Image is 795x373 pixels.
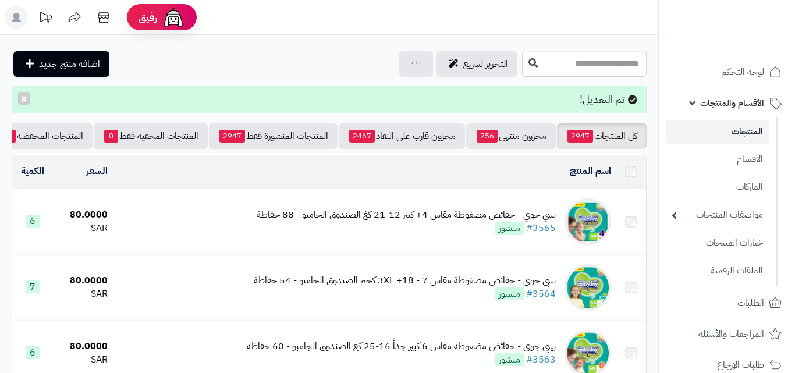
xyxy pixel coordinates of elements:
[466,123,556,149] a: مخزون منتهي256
[463,57,508,71] span: التحرير لسريع
[58,353,108,367] div: SAR
[18,92,30,105] button: ×
[717,357,764,373] span: طلبات الإرجاع
[666,58,788,86] a: لوحة التحكم
[58,287,108,301] div: SAR
[26,346,40,359] span: 6
[104,130,118,143] span: 0
[13,51,109,77] a: اضافة منتج جديد
[666,175,769,200] a: الماركات
[495,222,524,235] span: منشور
[94,123,208,149] a: المنتجات المخفية فقط0
[247,340,556,353] div: بيبي جوي - حفائض مضغوطة مقاس 6 كبير جداً 16-25 كغ الصندوق الجامبو - 60 حفاظة
[349,130,375,143] span: 2467
[666,203,769,228] a: مواصفات المنتجات
[570,164,611,178] a: اسم المنتج
[565,264,611,311] img: بيبي جوي - حفائض مضغوطة مقاس 7 - 3XL +18 كجم الصندوق الجامبو - 54 حفاظة
[26,280,40,293] span: 7
[219,130,245,143] span: 2947
[58,274,108,287] div: 80.0000
[12,86,647,113] div: تم التعديل!
[58,340,108,353] div: 80.0000
[565,198,611,245] img: بيبي جوي - حفائض مضغوطة مقاس 4+ كبير 12-21 كغ الصندوق الجامبو - 88 حفاظة
[526,221,556,235] a: #3565
[257,208,556,222] div: بيبي جوي - حفائض مضغوطة مقاس 4+ كبير 12-21 كغ الصندوق الجامبو - 88 حفاظة
[86,164,108,178] a: السعر
[26,215,40,228] span: 6
[526,353,556,367] a: #3563
[716,9,784,34] img: logo-2.png
[436,51,517,77] a: التحرير لسريع
[39,57,100,71] span: اضافة منتج جديد
[495,353,524,366] span: منشور
[477,130,498,143] span: 256
[666,120,769,144] a: المنتجات
[31,6,60,32] a: تحديثات المنصة
[162,6,185,29] img: ai-face.png
[21,164,44,178] a: الكمية
[666,320,788,348] a: المراجعات والأسئلة
[666,289,788,317] a: الطلبات
[58,208,108,222] div: 80.0000
[700,95,764,111] span: الأقسام والمنتجات
[495,287,524,300] span: منشور
[557,123,647,149] a: كل المنتجات2947
[339,123,465,149] a: مخزون قارب على النفاذ2467
[737,295,764,311] span: الطلبات
[139,10,157,24] span: رفيق
[666,147,769,172] a: الأقسام
[666,230,769,255] a: خيارات المنتجات
[209,123,338,149] a: المنتجات المنشورة فقط2947
[58,222,108,235] div: SAR
[698,326,764,342] span: المراجعات والأسئلة
[567,130,593,143] span: 2947
[254,274,556,287] div: بيبي جوي - حفائض مضغوطة مقاس 7 - 3XL +18 كجم الصندوق الجامبو - 54 حفاظة
[721,64,764,80] span: لوحة التحكم
[666,258,769,283] a: الملفات الرقمية
[526,287,556,301] a: #3564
